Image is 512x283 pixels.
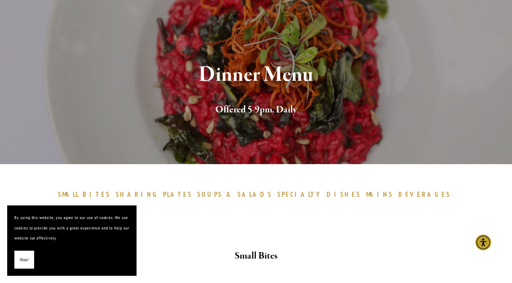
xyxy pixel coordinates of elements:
a: MAINS [366,190,397,199]
a: SMALLBITES [58,190,114,199]
h1: Dinner Menu [49,63,463,87]
span: DISHES [327,190,361,199]
a: SHARINGPLATES [116,190,195,199]
a: SOUPS&SALADS [197,190,275,199]
a: BEVERAGES [398,190,455,199]
p: By using this website, you agree to our use of cookies. We use cookies to provide you with a grea... [14,213,129,243]
span: SPECIALTY [277,190,323,199]
button: Okay! [14,251,34,269]
strong: Small Bites [235,250,277,262]
span: & [226,190,234,199]
span: SHARING [116,190,160,199]
div: Accessibility Menu [475,235,491,250]
span: Okay! [20,255,29,265]
span: PLATES [163,190,192,199]
span: SOUPS [197,190,222,199]
span: BEVERAGES [398,190,451,199]
section: Cookie banner [7,205,137,276]
span: BITES [83,190,110,199]
span: SALADS [237,190,272,199]
h2: Offered 5-9pm, Daily [49,102,463,117]
span: MAINS [366,190,393,199]
span: SMALL [58,190,79,199]
a: SPECIALTYDISHES [277,190,364,199]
